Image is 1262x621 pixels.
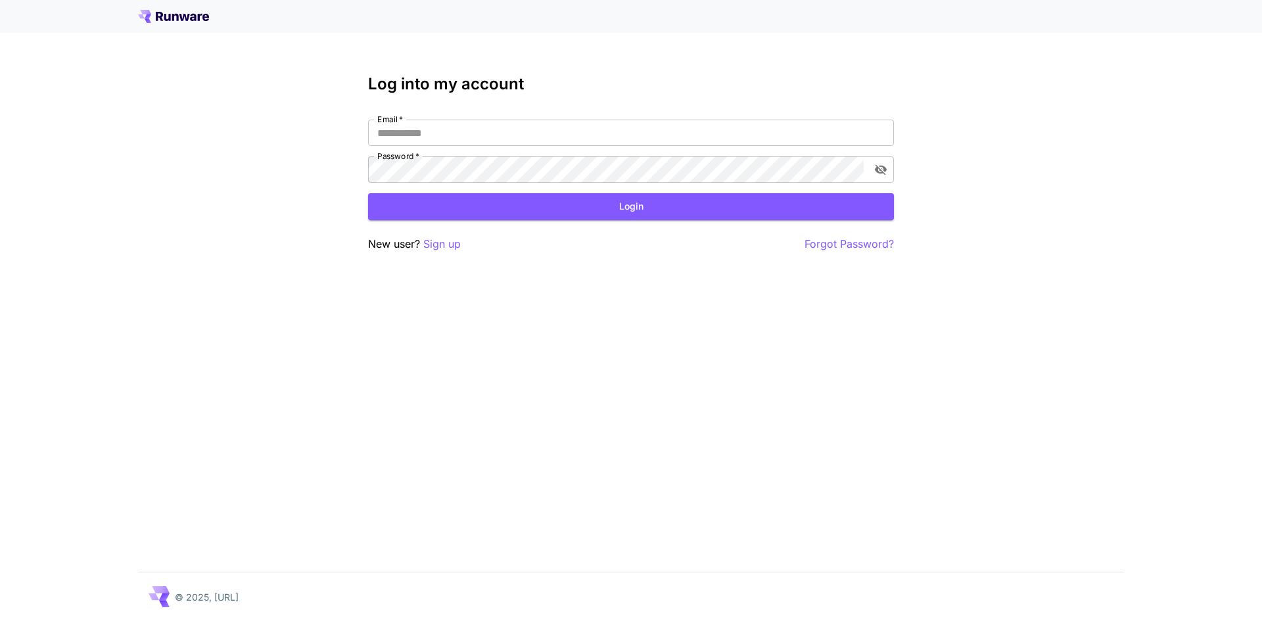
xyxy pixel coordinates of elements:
[377,114,403,125] label: Email
[805,236,894,252] button: Forgot Password?
[368,193,894,220] button: Login
[377,150,419,162] label: Password
[368,236,461,252] p: New user?
[368,75,894,93] h3: Log into my account
[423,236,461,252] button: Sign up
[869,158,893,181] button: toggle password visibility
[175,590,239,604] p: © 2025, [URL]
